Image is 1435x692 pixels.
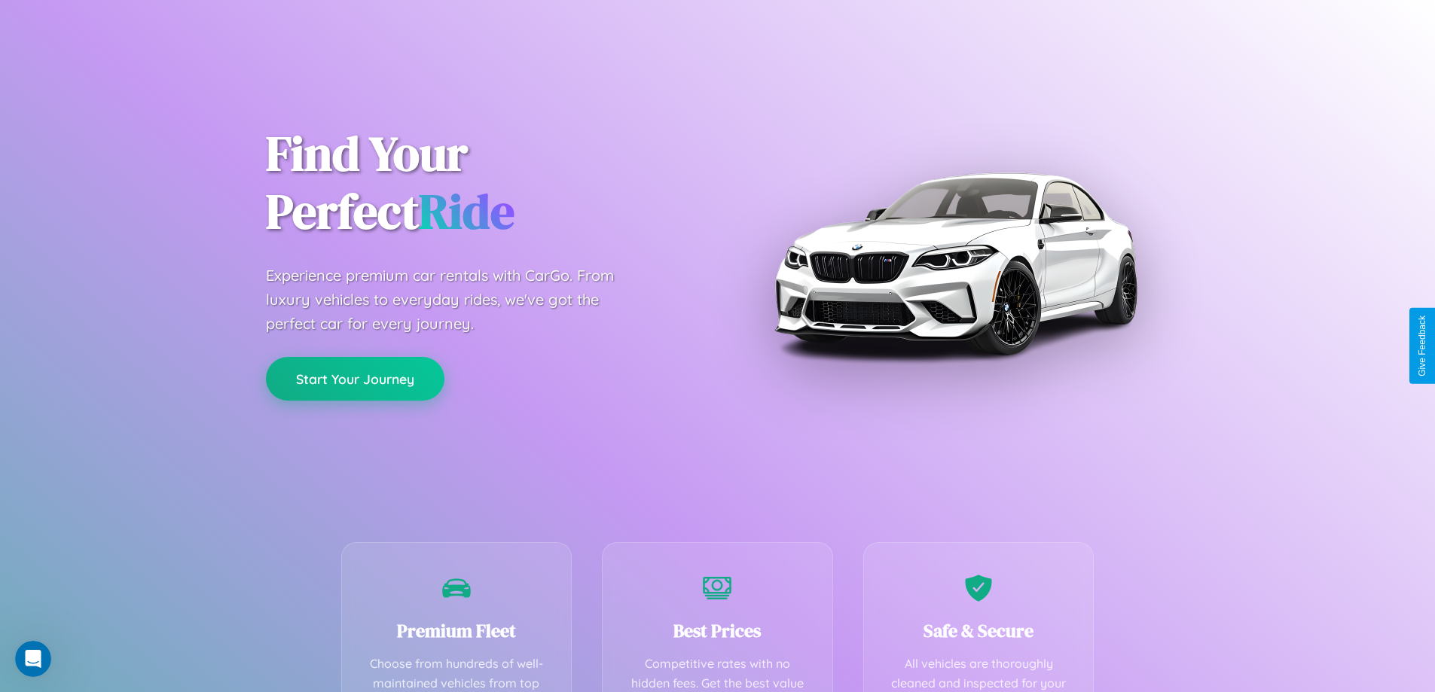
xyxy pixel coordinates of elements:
img: Premium BMW car rental vehicle [767,75,1143,452]
div: Give Feedback [1417,316,1427,376]
h3: Premium Fleet [365,618,549,643]
h1: Find Your Perfect [266,125,695,241]
button: Start Your Journey [266,357,444,401]
p: Experience premium car rentals with CarGo. From luxury vehicles to everyday rides, we've got the ... [266,264,643,336]
span: Ride [419,178,514,244]
h3: Safe & Secure [887,618,1071,643]
h3: Best Prices [625,618,810,643]
iframe: Intercom live chat [15,641,51,677]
